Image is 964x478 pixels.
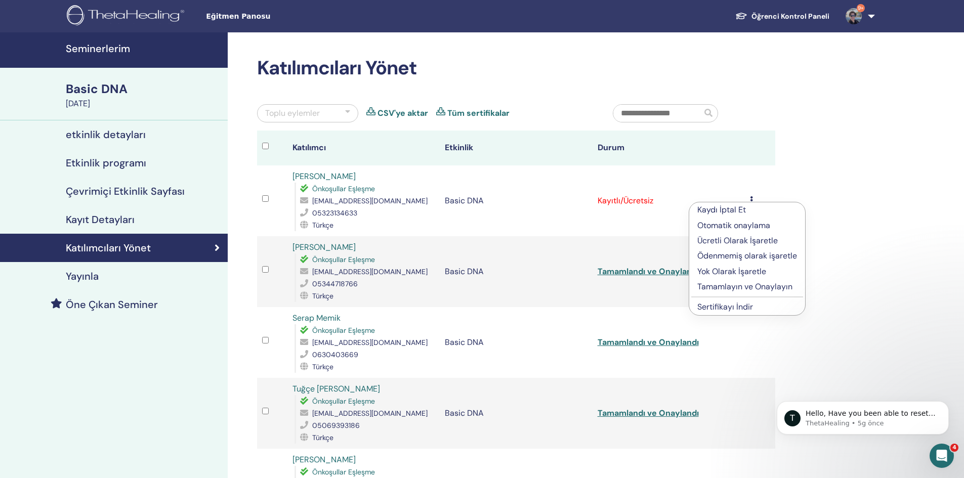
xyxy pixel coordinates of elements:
[846,8,862,24] img: default.jpg
[930,444,954,468] iframe: Intercom live chat
[66,98,222,110] div: [DATE]
[312,338,428,347] span: [EMAIL_ADDRESS][DOMAIN_NAME]
[312,255,375,264] span: Önkoşullar Eşleşme
[312,397,375,406] span: Önkoşullar Eşleşme
[735,12,747,20] img: graduation-cap-white.svg
[66,185,185,197] h4: Çevrimiçi Etkinlik Sayfası
[66,128,146,141] h4: etkinlik detayları
[312,467,375,476] span: Önkoşullar Eşleşme
[312,421,360,430] span: 05069393186
[66,157,146,169] h4: Etkinlik programı
[312,196,428,205] span: [EMAIL_ADDRESS][DOMAIN_NAME]
[440,236,592,307] td: Basic DNA
[697,235,797,247] p: Ücretli Olarak İşaretle
[312,433,333,442] span: Türkçe
[312,291,333,300] span: Türkçe
[697,204,797,216] p: Kaydı İptal Et
[66,80,222,98] div: Basic DNA
[66,242,151,254] h4: Katılımcıları Yönet
[727,7,837,26] a: Öğrenci Kontrol Paneli
[66,270,99,282] h4: Yayınla
[697,281,797,293] p: Tamamlayın ve Onaylayın
[67,5,188,28] img: logo.png
[440,165,592,236] td: Basic DNA
[312,221,333,230] span: Türkçe
[697,220,797,232] p: Otomatik onaylama
[440,307,592,378] td: Basic DNA
[312,267,428,276] span: [EMAIL_ADDRESS][DOMAIN_NAME]
[257,57,775,80] h2: Katılımcıları Yönet
[312,409,428,418] span: [EMAIL_ADDRESS][DOMAIN_NAME]
[762,380,964,451] iframe: Intercom notifications mesaj
[697,250,797,262] p: Ödenmemiş olarak işaretle
[440,131,592,165] th: Etkinlik
[312,326,375,335] span: Önkoşullar Eşleşme
[287,131,440,165] th: Katılımcı
[378,107,428,119] a: CSV'ye aktar
[950,444,958,452] span: 4
[292,171,356,182] a: [PERSON_NAME]
[60,80,228,110] a: Basic DNA[DATE]
[312,279,358,288] span: 05344718766
[697,266,797,278] p: Yok Olarak İşaretle
[697,301,753,312] a: Sertifikayı İndir
[292,383,380,394] a: Tuğçe [PERSON_NAME]
[598,408,699,418] a: Tamamlandı ve Onaylandı
[292,242,356,252] a: [PERSON_NAME]
[447,107,510,119] a: Tüm sertifikalar
[312,208,357,218] span: 05323134633
[598,266,699,277] a: Tamamlandı ve Onaylandı
[292,313,341,323] a: Serap Memik
[206,11,358,22] span: Eğitmen Panosu
[66,298,158,311] h4: Öne Çıkan Seminer
[857,4,865,12] span: 9+
[292,454,356,465] a: [PERSON_NAME]
[593,131,745,165] th: Durum
[440,378,592,449] td: Basic DNA
[66,42,222,55] h4: Seminerlerim
[66,213,135,226] h4: Kayıt Detayları
[598,337,699,347] a: Tamamlandı ve Onaylandı
[312,362,333,371] span: Türkçe
[312,184,375,193] span: Önkoşullar Eşleşme
[265,107,320,119] div: Toplu eylemler
[312,350,358,359] span: 0630403669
